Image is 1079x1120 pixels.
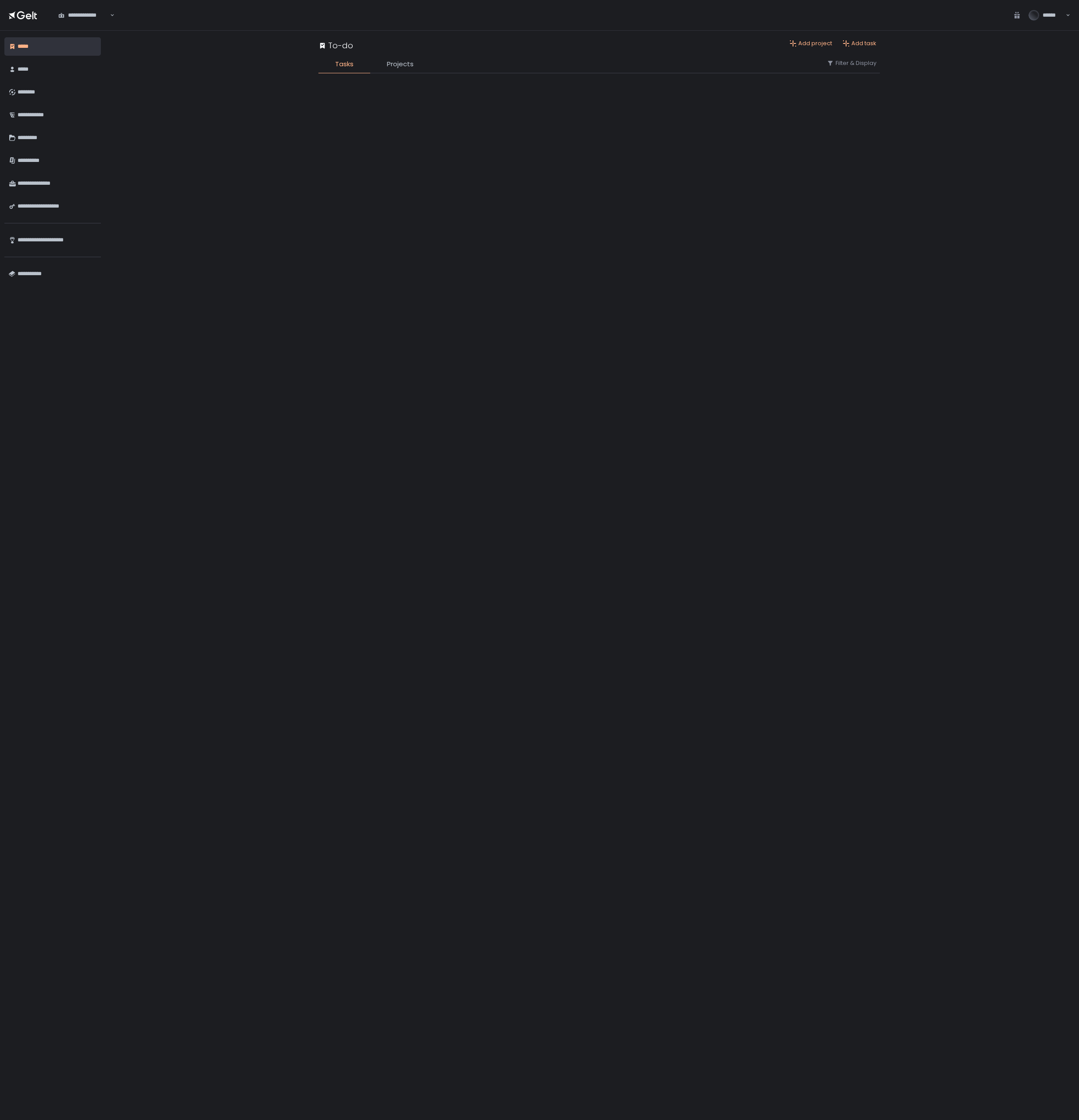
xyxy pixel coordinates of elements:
[53,6,114,25] div: Search for option
[843,39,876,47] button: Add task
[790,39,832,47] button: Add project
[827,59,876,67] button: Filter & Display
[318,39,353,51] div: To-do
[335,59,354,69] span: Tasks
[387,59,414,69] span: Projects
